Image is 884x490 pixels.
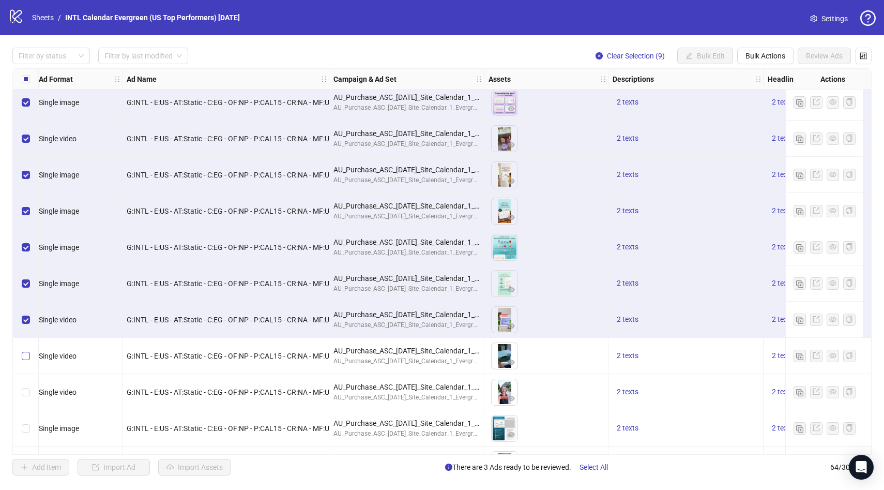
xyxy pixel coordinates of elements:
button: Import Assets [158,459,231,476]
button: 2 texts [613,277,643,290]
button: 2 texts [613,314,643,326]
div: Select all rows [13,69,39,90]
span: eye [508,286,515,293]
button: Preview [505,212,517,224]
span: eye [829,135,836,142]
button: Duplicate [794,314,806,326]
div: AU_Purchase_ASC_[DATE]_Site_Calendar_1_na [333,128,480,139]
div: AU_Purchase_ASC_[DATE]_Site_Calendar_1_na [333,345,480,357]
button: 2 texts [613,350,643,362]
button: 2 texts [768,169,798,181]
span: eye [508,214,515,221]
strong: Ad Name [127,73,157,85]
div: AU_Purchase_ASC_[DATE]_Site_Calendar_1_Evergreen [333,393,480,403]
button: Duplicate [794,350,806,362]
span: question-circle [860,10,876,26]
div: AU_Purchase_ASC_[DATE]_Site_Calendar_1_na [333,418,480,429]
div: Select row 55 [13,229,39,265]
button: 2 texts [768,277,798,290]
span: 2 texts [617,134,638,142]
button: 2 texts [768,350,798,362]
span: 2 texts [617,279,638,287]
button: Clear Selection (9) [587,48,673,64]
span: holder [483,76,490,83]
img: Asset 1 [492,234,517,260]
span: eye [508,359,515,366]
span: 2 texts [617,315,638,323]
strong: Campaign & Ad Set [333,73,397,85]
strong: Assets [489,73,511,85]
button: Preview [505,103,517,115]
div: AU_Purchase_ASC_[DATE]_Site_Calendar_1_na [333,200,480,212]
span: G:INTL - E:US - AT:Static - C:EG - OF:NP - P:CAL15 - CR:NA - MF:US - CN:ProblemUnaware - LP:PLP -... [127,171,460,179]
button: 2 texts [768,386,798,398]
span: Single video [39,135,77,143]
span: info-circle [445,464,452,471]
div: AU_Purchase_ASC_[DATE]_Site_Calendar_1_Evergreen [333,212,480,221]
span: Single image [39,98,79,107]
span: eye [508,141,515,149]
button: Duplicate [794,205,806,217]
div: Resize Descriptions column [760,69,763,89]
div: Select row 59 [13,374,39,410]
span: Bulk Actions [745,52,785,60]
div: Resize Ad Format column [119,69,122,89]
span: G:INTL - E:US - AT:Static - C:EG - OF:NP - P:CAL15 - CR:NA - MF:US - CN:TypeADream - LP:PLP - FF:NA [127,352,445,360]
span: export [813,424,820,432]
span: G:INTL - E:US - AT:Static - C:EG - OF:NP - P:CAL15 - CR:NA - MF:US - CN:Routines - LP:PLP - FF:NA [127,243,432,251]
img: Asset 1 [492,379,517,405]
button: 2 texts [613,132,643,145]
img: Asset 1 [492,162,517,188]
span: Single image [39,424,79,433]
span: Single image [39,207,79,215]
div: Select row 52 [13,121,39,157]
div: AU_Purchase_ASC_[DATE]_Site_Calendar_1_Evergreen [333,248,480,258]
div: AU_Purchase_ASC_[DATE]_Site_Calendar_1_Evergreen [333,284,480,294]
span: G:INTL - E:US - AT:Static - C:EG - OF:NP - P:CAL15 - CR:NA - MF:US - CN:Routines - LP:PLP - FF:NA [127,279,432,288]
button: 2 texts [768,241,798,254]
span: Single image [39,171,79,179]
div: AU_Purchase_ASC_[DATE]_Site_Calendar_1_Evergreen [333,103,480,113]
div: AU_Purchase_ASC_[DATE]_Site_Calendar_1_Evergreen [333,175,480,185]
span: 2 texts [772,388,794,396]
img: Asset 1 [492,307,517,333]
span: eye [829,243,836,250]
span: export [813,98,820,106]
span: holder [476,76,483,83]
span: eye [508,395,515,402]
div: Resize Ad Name column [326,69,329,89]
div: Resize Campaign & Ad Set column [481,69,484,89]
button: Import Ad [78,459,150,476]
div: Select row 57 [13,302,39,338]
a: Settings [802,10,856,27]
button: Preview [505,357,517,369]
span: eye [508,322,515,330]
button: Select All [571,459,616,476]
img: Asset 1 [492,452,517,478]
button: 2 texts [768,96,798,109]
button: Preview [505,429,517,441]
span: 2 texts [772,279,794,287]
button: Preview [505,284,517,296]
span: holder [328,76,335,83]
button: Bulk Edit [677,48,733,64]
button: Preview [505,175,517,188]
div: AU_Purchase_ASC_[DATE]_Site_Calendar_1_Evergreen [333,429,480,439]
span: G:INTL - E:US - AT:Static - C:EG - OF:NP - P:CAL15 - CR:NA - MF:US - CN:UsedToDoubleBook - LP:PLP... [127,388,466,396]
span: 64 / 300 items [830,462,872,473]
button: 2 texts [613,241,643,254]
span: holder [114,76,121,83]
span: export [813,135,820,142]
button: Duplicate [794,241,806,254]
span: 2 texts [772,351,794,360]
div: AU_Purchase_ASC_[DATE]_Site_Calendar_1_Evergreen [333,357,480,366]
span: eye [829,279,836,287]
div: AU_Purchase_ASC_[DATE]_Site_Calendar_1_Evergreen [333,139,480,149]
span: export [813,243,820,250]
span: Single video [39,388,77,396]
strong: Descriptions [613,73,654,85]
span: G:INTL - E:US - AT:Static - C:EG - OF:NP - P:CAL15 - CR:NA - MF:US - CN:UsvsThem - LP:PLP - FF:NA [127,424,437,433]
span: eye [508,177,515,185]
span: setting [810,15,817,22]
div: Select row 60 [13,410,39,447]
